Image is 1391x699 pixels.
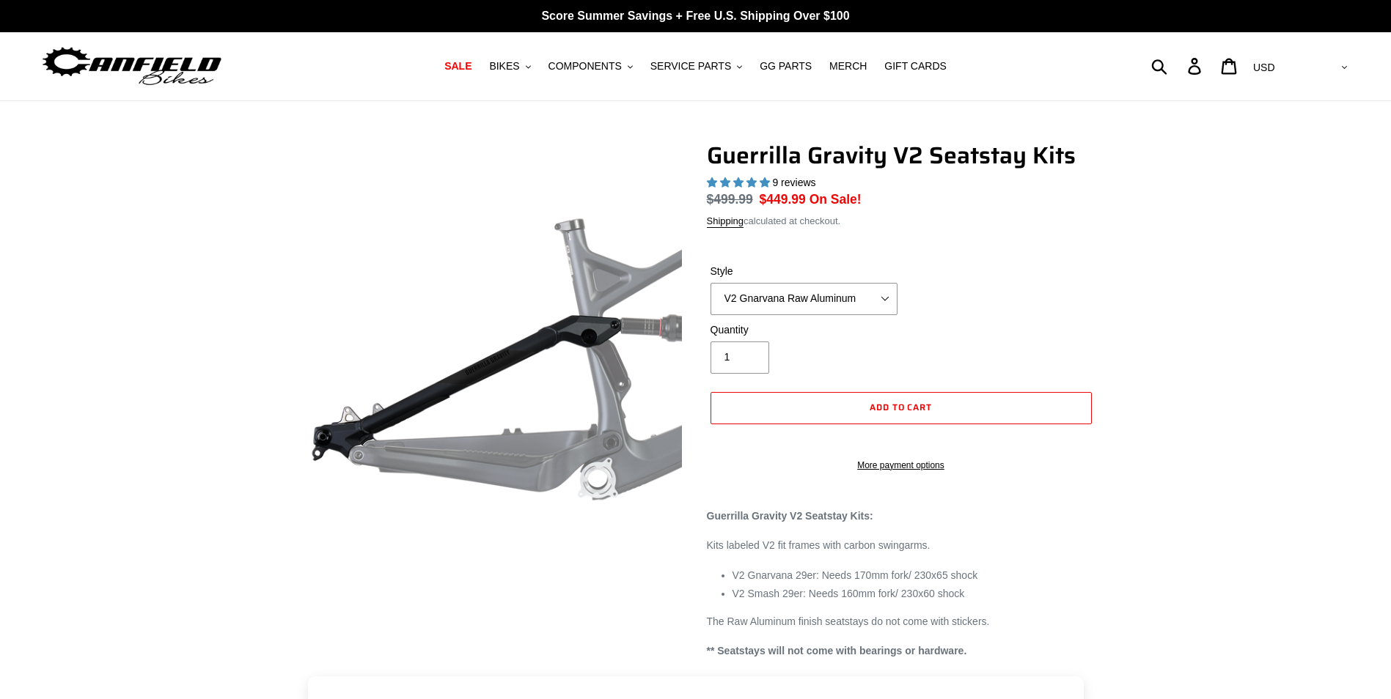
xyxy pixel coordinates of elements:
[707,177,773,188] span: 5.00 stars
[772,177,815,188] span: 9 reviews
[1159,50,1197,82] input: Search
[733,586,1095,602] li: V2 Smash 29er: Needs 160mm fork/ 230x60 shock
[444,60,471,73] span: SALE
[707,192,753,207] s: $499.99
[482,56,537,76] button: BIKES
[437,56,479,76] a: SALE
[548,60,622,73] span: COMPONENTS
[707,214,1095,229] div: calculated at checkout.
[707,141,1095,169] h1: Guerrilla Gravity V2 Seatstay Kits
[707,510,873,522] strong: Guerrilla Gravity V2 Seatstay Kits:
[711,322,898,338] label: Quantity
[707,614,1095,629] p: The Raw Aluminum finish seatstays do not come with stickers.
[299,144,682,527] img: Guerrilla Gravity V2 Seatstay Kits
[650,60,731,73] span: SERVICE PARTS
[810,190,862,209] span: On Sale!
[829,60,867,73] span: MERCH
[822,56,874,76] a: MERCH
[707,215,744,228] a: Shipping
[877,56,954,76] a: GIFT CARDS
[643,56,749,76] button: SERVICE PARTS
[489,60,519,73] span: BIKES
[707,645,967,657] strong: ** Seatstays will not come with bearings or hardware.
[711,392,1092,424] button: Add to cart
[752,56,819,76] a: GG PARTS
[760,192,806,207] span: $449.99
[884,60,947,73] span: GIFT CARDS
[707,538,1095,553] p: Kits labeled V2 fit frames with carbon swingarms.
[711,264,898,279] label: Style
[711,459,1092,472] a: More payment options
[40,43,224,89] img: Canfield Bikes
[760,60,812,73] span: GG PARTS
[541,56,640,76] button: COMPONENTS
[870,400,933,414] span: Add to cart
[733,568,1095,583] li: V2 Gnarvana 29er: Needs 170mm fork/ 230x65 shock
